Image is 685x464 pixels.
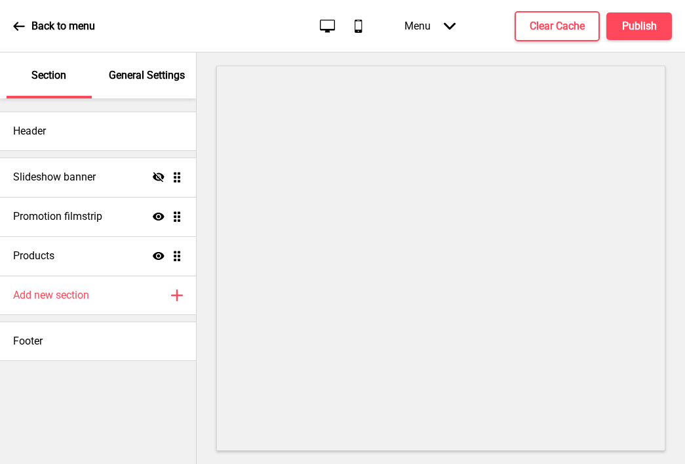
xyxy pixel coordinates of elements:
[530,19,585,33] h4: Clear Cache
[13,170,96,184] h4: Slideshow banner
[13,334,43,348] h4: Footer
[31,68,66,83] p: Section
[13,9,95,44] a: Back to menu
[31,19,95,33] p: Back to menu
[606,12,672,40] button: Publish
[13,209,102,224] h4: Promotion filmstrip
[109,68,185,83] p: General Settings
[13,249,54,263] h4: Products
[13,288,89,303] h4: Add new section
[515,11,600,41] button: Clear Cache
[13,124,46,138] h4: Header
[391,7,469,45] div: Menu
[622,19,657,33] h4: Publish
